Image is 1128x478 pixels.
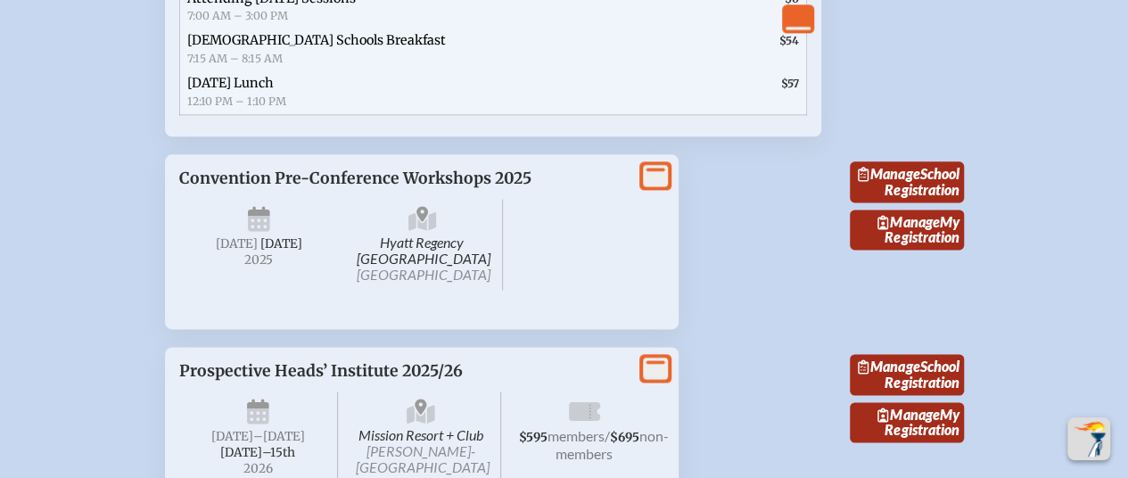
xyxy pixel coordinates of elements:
[850,354,964,395] a: ManageSchool Registration
[179,169,531,188] span: Convention Pre-Conference Workshops 2025
[357,266,490,283] span: [GEOGRAPHIC_DATA]
[610,430,639,445] span: $695
[556,427,669,462] span: non-members
[1067,417,1110,460] button: Scroll Top
[877,213,939,230] span: Manage
[187,75,274,91] span: [DATE] Lunch
[850,402,964,443] a: ManageMy Registration
[253,429,305,444] span: –[DATE]
[179,361,463,381] span: Prospective Heads’ Institute 2025/26
[356,442,490,475] span: [PERSON_NAME]-[GEOGRAPHIC_DATA]
[548,427,605,444] span: members
[187,52,283,65] span: 7:15 AM – 8:15 AM
[187,9,288,22] span: 7:00 AM – 3:00 PM
[216,236,258,251] span: [DATE]
[342,199,503,290] span: Hyatt Regency [GEOGRAPHIC_DATA]
[858,358,919,375] span: Manage
[779,34,799,47] span: $54
[605,427,610,444] span: /
[850,210,964,251] a: ManageMy Registration
[1071,421,1107,457] img: To the top
[193,253,325,267] span: 2025
[260,236,302,251] span: [DATE]
[187,95,286,108] span: 12:10 PM – 1:10 PM
[877,406,939,423] span: Manage
[850,161,964,202] a: ManageSchool Registration
[187,32,446,48] span: [DEMOGRAPHIC_DATA] Schools Breakfast
[211,429,253,444] span: [DATE]
[220,445,295,460] span: [DATE]–⁠15th
[519,430,548,445] span: $595
[858,165,919,182] span: Manage
[193,462,324,475] span: 2026
[781,77,799,90] span: $57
